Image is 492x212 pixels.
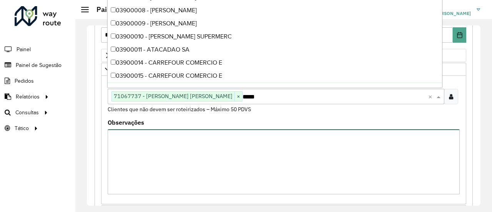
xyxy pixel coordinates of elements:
span: Clear all [428,92,435,101]
span: Relatórios [16,93,40,101]
small: Clientes que não devem ser roteirizados – Máximo 50 PDVS [108,106,251,113]
span: Consultas [15,109,39,117]
a: Priorizar Cliente - Não podem ficar no buffer [101,49,466,62]
div: 03900010 - [PERSON_NAME] SUPERMERC [108,30,442,43]
span: Painel [17,45,31,53]
span: Tático [15,124,29,132]
a: Preservar Cliente - Devem ficar no buffer, não roteirizar [101,63,466,76]
div: Preservar Cliente - Devem ficar no buffer, não roteirizar [101,76,466,204]
span: Pedidos [15,77,34,85]
div: 03900015 - CARREFOUR COMERCIO E [108,69,442,82]
span: × [234,92,242,101]
div: 03900008 - [PERSON_NAME] [108,4,442,17]
h2: Painel de Sugestão - Criar registro [89,5,206,14]
button: Choose Date [453,27,466,43]
label: Observações [108,118,144,127]
span: Painel de Sugestão [16,61,61,69]
div: 03900009 - [PERSON_NAME] [108,17,442,30]
span: 71067737 - [PERSON_NAME] [PERSON_NAME] [112,92,234,101]
div: 03900017 - BASE ATACADISTA LTDA [108,82,442,95]
div: 03900014 - CARREFOUR COMERCIO E [108,56,442,69]
div: 03900011 - ATACADAO SA [108,43,442,56]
